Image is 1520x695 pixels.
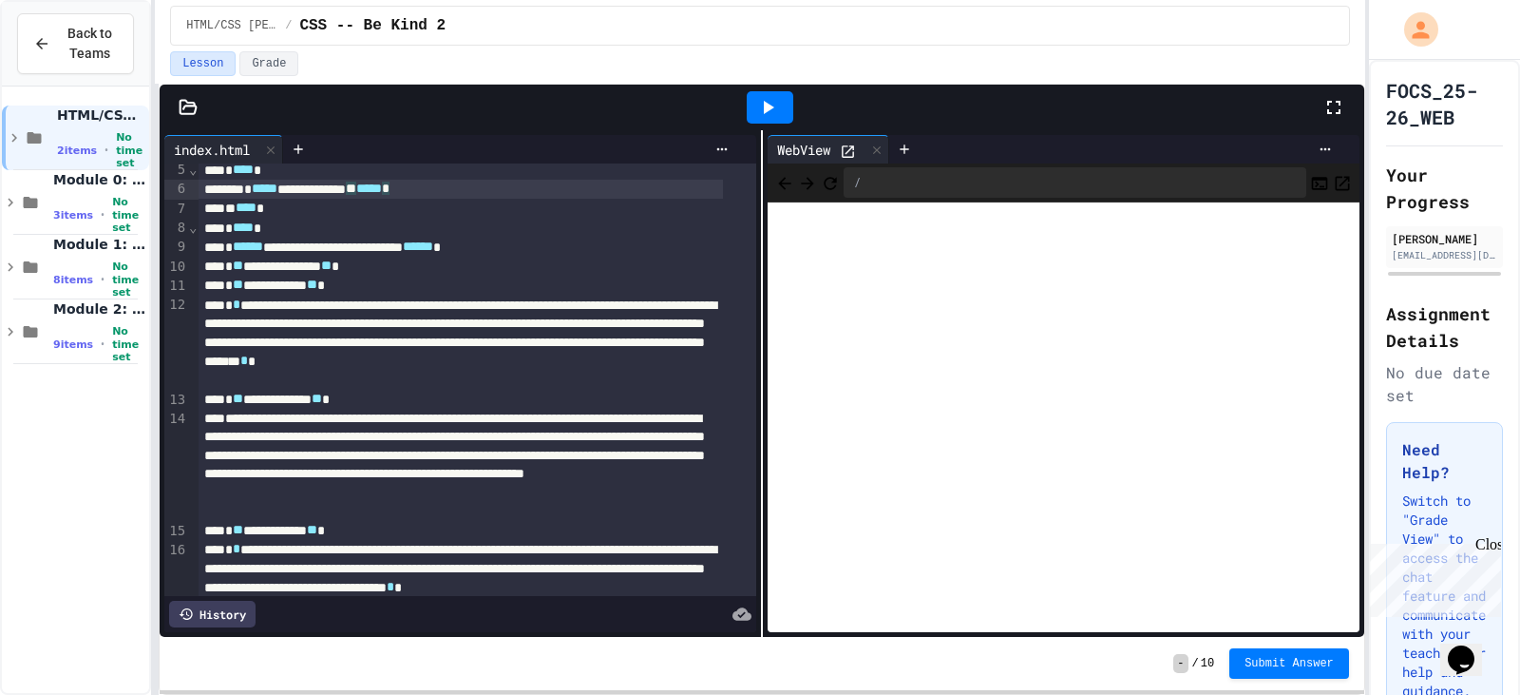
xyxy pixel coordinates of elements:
[112,196,145,234] span: No time set
[170,51,236,76] button: Lesson
[1402,438,1487,484] h3: Need Help?
[188,162,198,177] span: Fold line
[164,410,188,522] div: 14
[164,391,188,410] div: 13
[1244,656,1334,671] span: Submit Answer
[101,272,104,287] span: •
[1310,171,1329,194] button: Console
[768,135,889,164] div: WebView
[299,14,446,37] span: CSS -- Be Kind 2
[285,18,292,33] span: /
[768,203,1359,633] iframe: Web Preview
[101,207,104,222] span: •
[169,601,256,627] div: History
[112,261,145,299] span: No time set
[164,258,188,277] div: 10
[116,131,145,169] span: No time set
[17,13,134,74] button: Back to Teams
[53,338,93,351] span: 9 items
[164,135,283,164] div: index.html
[844,167,1306,198] div: /
[164,296,188,391] div: 12
[101,337,104,352] span: •
[1384,8,1443,51] div: My Account
[53,300,145,318] span: Module 2: HTML
[164,219,188,238] div: 8
[104,143,108,158] span: •
[53,274,93,286] span: 8 items
[57,106,145,124] span: HTML/CSS [PERSON_NAME]
[164,180,188,199] div: 6
[164,140,259,160] div: index.html
[798,170,817,194] span: Forward
[1192,656,1199,671] span: /
[1386,162,1503,215] h2: Your Progress
[8,8,131,121] div: Chat with us now!Close
[53,236,145,253] span: Module 1: Intro to the Web
[1392,230,1497,247] div: [PERSON_NAME]
[1173,654,1187,673] span: -
[1386,361,1503,407] div: No due date set
[62,24,118,64] span: Back to Teams
[1362,536,1501,617] iframe: chat widget
[186,18,277,33] span: HTML/CSS Campbell
[1386,300,1503,354] h2: Assignment Details
[1440,619,1501,676] iframe: chat widget
[112,325,145,363] span: No time set
[164,238,188,257] div: 9
[164,522,188,541] div: 15
[1201,656,1214,671] span: 10
[768,140,840,160] div: WebView
[239,51,298,76] button: Grade
[1229,648,1349,679] button: Submit Answer
[57,145,97,157] span: 2 items
[53,209,93,222] span: 3 items
[164,277,188,296] div: 11
[164,541,188,617] div: 16
[164,200,188,219] div: 7
[775,170,794,194] span: Back
[1333,171,1352,194] button: Open in new tab
[1386,77,1503,130] h1: FOCS_25-26_WEB
[1392,248,1497,262] div: [EMAIL_ADDRESS][DOMAIN_NAME]
[164,161,188,180] div: 5
[188,220,198,235] span: Fold line
[53,171,145,188] span: Module 0: Welcome to Web Development
[821,171,840,194] button: Refresh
